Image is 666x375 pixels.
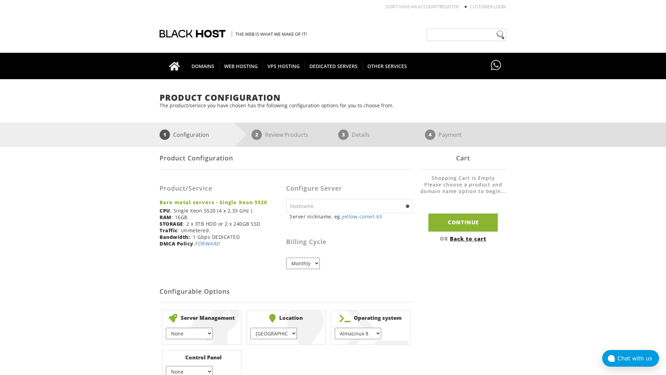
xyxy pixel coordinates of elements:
span: 4 [425,130,435,140]
span: DEDICATED SERVERS [305,61,363,71]
span: WEB HOSTING [219,61,263,71]
p: Payment [438,130,462,140]
select: } } } } } } } } } } } } } } } } } } } } } [335,328,381,339]
h3: Configure Server [286,185,413,192]
select: } } } [166,328,212,339]
div: : Single Xeon 5520 (4 x 2.33 GHz ) : 16GB : 2 x 3TB HDD or 2 x 240GB SSD : Unmetered : 1 Gbps DED... [160,175,286,252]
input: Need help? [427,28,506,41]
a: FORWARD [195,240,220,247]
a: OTHER SERVICES [362,53,412,79]
b: Traffic [160,227,178,234]
input: Continue [428,214,498,231]
li: Don't have an account? [375,4,459,10]
span: 3 [338,130,349,140]
p: Details [352,130,370,140]
span: 2 [251,130,262,140]
b: Control Panel [166,354,238,361]
b: Server Management [166,314,238,323]
button: Chat with us [602,350,659,367]
a: Have questions? [489,53,503,78]
h3: Product/Service [160,185,281,192]
span: VPS HOSTING [263,61,305,71]
a: Customer Login [470,4,506,10]
b: RAM [160,214,172,220]
b: Location [250,314,322,323]
span: 1 [160,130,170,140]
a: yellow-comet-63 [342,213,382,220]
p: The product/service you have chosen has the following configuration options for you to choose from. [160,102,506,109]
h3: Billing Cycle [286,239,413,245]
input: Hostname [286,199,413,213]
p: Configuration [173,130,209,140]
a: VPS HOSTING [263,53,305,79]
b: STORAGE [160,220,183,227]
p: Review Products [265,130,308,140]
a: WEB HOSTING [219,53,263,79]
a: Back to cart [450,235,486,242]
a: DOMAINS [187,53,220,79]
span: The Web is what we make of it! [232,31,307,37]
i: All abuse reports are forwarded [195,240,220,247]
div: OR [420,235,506,242]
select: } } } } } [250,328,297,339]
li: Shopping Cart is Empty Please choose a product and domain name option to begin... [420,175,506,201]
b: Operating system [335,314,407,323]
b: Bandwidth: [160,234,190,240]
div: Product Configuration [160,147,413,169]
small: Server nickname, eg. [290,213,413,220]
a: REGISTER [440,4,459,10]
a: Go to homepage [162,53,187,79]
strong: Bare metal servers - Single Xeon 5520 [160,199,281,206]
div: Cart [420,147,506,169]
b: DMCA Policy [160,240,194,247]
h1: Product Configuration [160,93,506,102]
span: OTHER SERVICES [362,61,412,71]
div: Chat with us [617,355,659,362]
b: CPU [160,207,170,214]
span: DOMAINS [187,61,220,71]
h2: Configurable Options [160,281,413,302]
a: DEDICATED SERVERS [305,53,363,79]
